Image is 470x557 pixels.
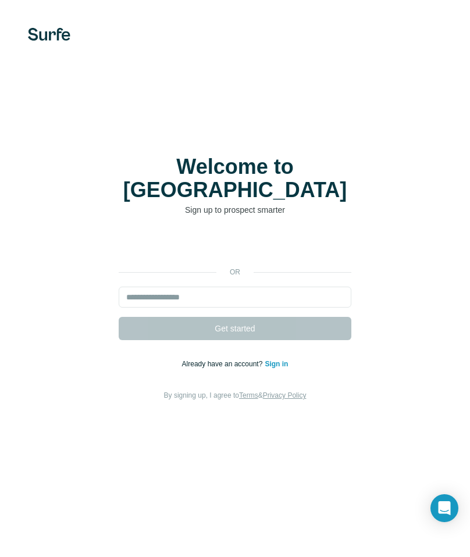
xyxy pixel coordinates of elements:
[263,391,307,399] a: Privacy Policy
[113,233,357,259] iframe: Schaltfläche „Über Google anmelden“
[430,494,458,522] div: Open Intercom Messenger
[216,267,254,277] p: or
[182,360,265,368] span: Already have an account?
[119,155,351,202] h1: Welcome to [GEOGRAPHIC_DATA]
[28,28,70,41] img: Surfe's logo
[265,360,288,368] a: Sign in
[164,391,307,399] span: By signing up, I agree to &
[239,391,258,399] a: Terms
[119,204,351,216] p: Sign up to prospect smarter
